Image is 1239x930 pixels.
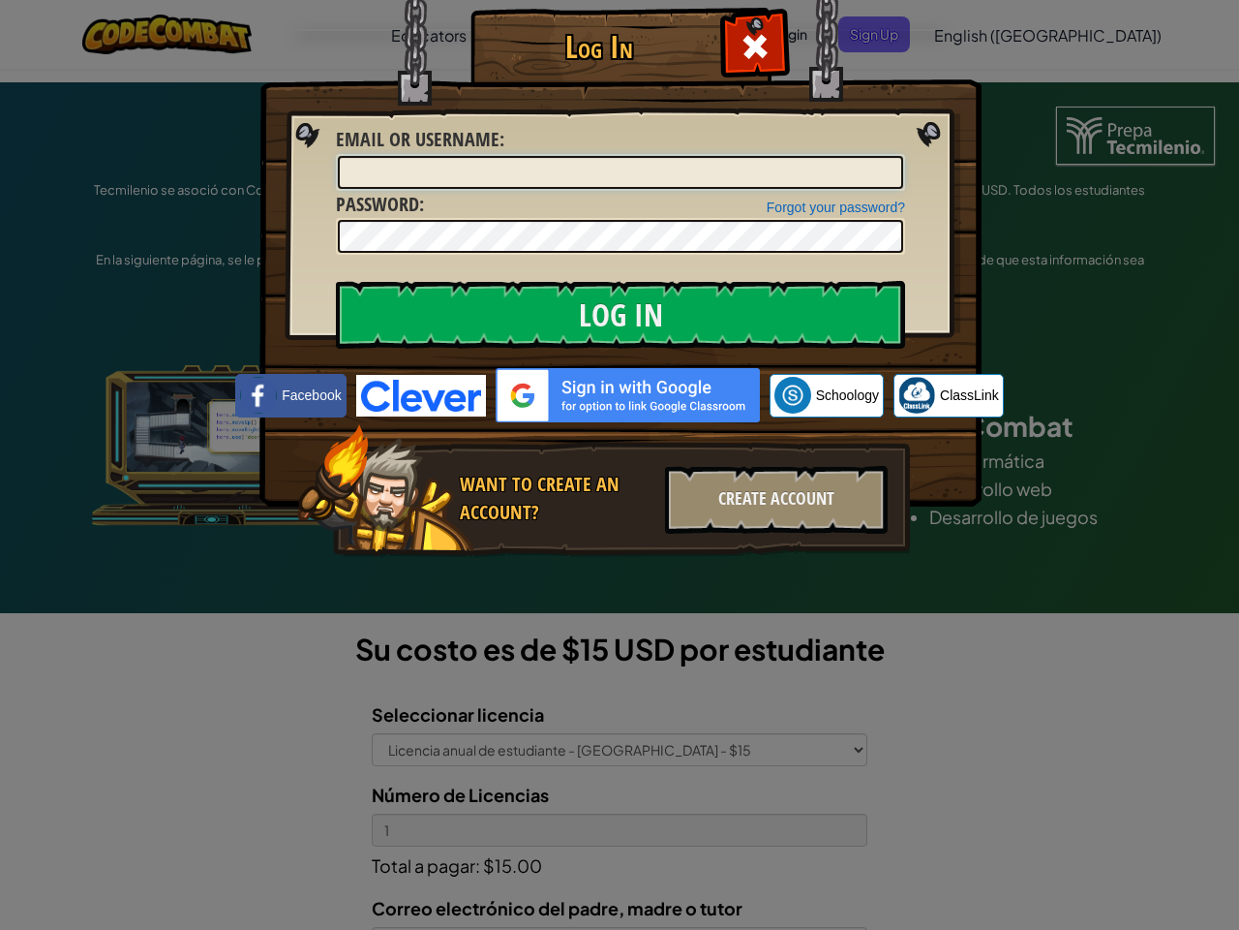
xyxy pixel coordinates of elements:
img: facebook_small.png [240,377,277,414]
img: classlink-logo-small.png [898,377,935,414]
span: Schoology [816,386,879,405]
label: : [336,126,504,154]
span: Email or Username [336,126,499,152]
a: Forgot your password? [767,200,905,215]
label: : [336,191,424,219]
img: gplus_sso_button2.svg [496,368,760,422]
img: clever-logo-blue.png [356,375,486,417]
span: Password [336,191,419,217]
div: Want to create an account? [460,471,653,526]
img: schoology.png [774,377,811,414]
input: Log In [336,281,905,349]
span: Facebook [282,386,341,405]
h1: Log In [475,30,722,64]
div: Create Account [665,466,888,534]
span: ClassLink [940,386,999,405]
